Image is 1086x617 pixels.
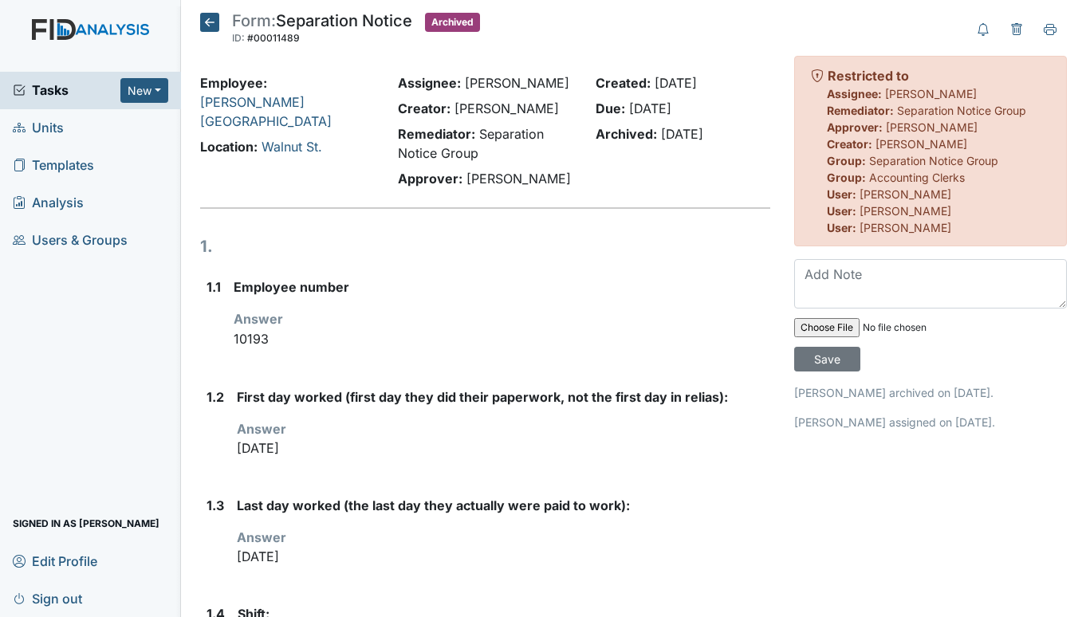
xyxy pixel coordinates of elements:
[207,387,224,407] label: 1.2
[207,496,224,515] label: 1.3
[860,204,951,218] span: [PERSON_NAME]
[398,171,462,187] strong: Approver:
[466,171,571,187] span: [PERSON_NAME]
[827,137,872,151] strong: Creator:
[232,13,412,48] div: Separation Notice
[827,87,882,100] strong: Assignee:
[13,228,128,253] span: Users & Groups
[232,11,276,30] span: Form:
[875,137,967,151] span: [PERSON_NAME]
[237,421,286,437] strong: Answer
[120,78,168,103] button: New
[454,100,559,116] span: [PERSON_NAME]
[827,120,883,134] strong: Approver:
[860,221,951,234] span: [PERSON_NAME]
[200,75,267,91] strong: Employee:
[398,100,451,116] strong: Creator:
[596,100,625,116] strong: Due:
[629,100,671,116] span: [DATE]
[13,511,159,536] span: Signed in as [PERSON_NAME]
[827,104,894,117] strong: Remediator:
[794,347,860,371] input: Save
[200,234,770,258] h1: 1.
[13,153,94,178] span: Templates
[465,75,569,91] span: [PERSON_NAME]
[200,94,332,129] a: [PERSON_NAME][GEOGRAPHIC_DATA]
[13,586,82,611] span: Sign out
[13,81,120,100] a: Tasks
[234,277,349,297] label: Employee number
[794,384,1067,401] p: [PERSON_NAME] archived on [DATE].
[13,191,84,215] span: Analysis
[232,32,245,44] span: ID:
[237,547,770,566] p: [DATE]
[828,68,909,84] strong: Restricted to
[827,187,856,201] strong: User:
[869,171,965,184] span: Accounting Clerks
[247,32,300,44] span: #00011489
[886,120,978,134] span: [PERSON_NAME]
[661,126,703,142] span: [DATE]
[885,87,977,100] span: [PERSON_NAME]
[794,414,1067,430] p: [PERSON_NAME] assigned on [DATE].
[827,171,866,184] strong: Group:
[237,496,630,515] label: Last day worked (the last day they actually were paid to work):
[897,104,1026,117] span: Separation Notice Group
[237,438,770,458] p: [DATE]
[200,139,258,155] strong: Location:
[827,204,856,218] strong: User:
[869,154,998,167] span: Separation Notice Group
[827,154,866,167] strong: Group:
[13,548,97,573] span: Edit Profile
[398,126,475,142] strong: Remediator:
[262,139,322,155] a: Walnut St.
[596,75,651,91] strong: Created:
[13,116,64,140] span: Units
[237,387,728,407] label: First day worked (first day they did their paperwork, not the first day in relias):
[596,126,657,142] strong: Archived:
[207,277,221,297] label: 1.1
[860,187,951,201] span: [PERSON_NAME]
[827,221,856,234] strong: User:
[425,13,480,32] span: Archived
[237,529,286,545] strong: Answer
[655,75,697,91] span: [DATE]
[234,311,283,327] strong: Answer
[398,75,461,91] strong: Assignee:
